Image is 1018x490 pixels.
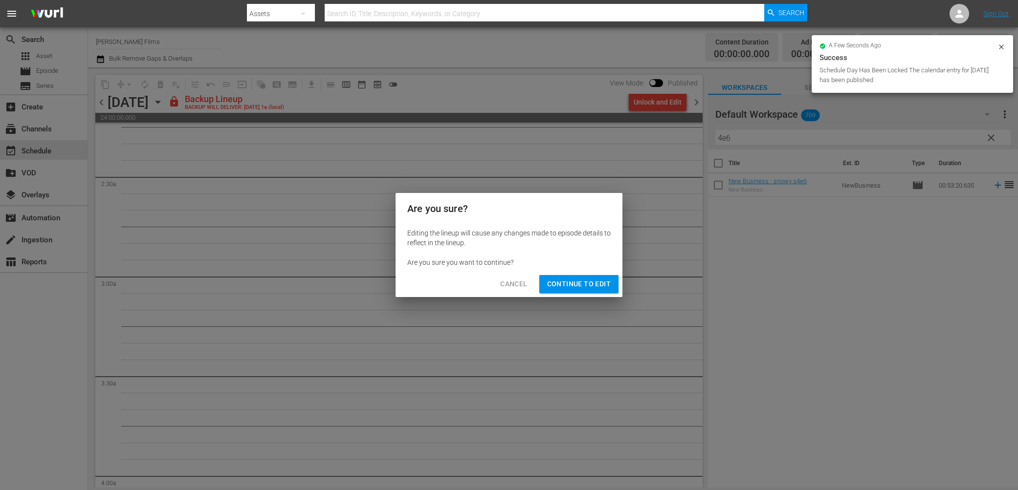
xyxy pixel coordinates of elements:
a: Sign Out [983,10,1009,18]
img: ans4CAIJ8jUAAAAAAAAAAAAAAAAAAAAAAAAgQb4GAAAAAAAAAAAAAAAAAAAAAAAAJMjXAAAAAAAAAAAAAAAAAAAAAAAAgAT5G... [23,2,70,25]
div: Are you sure you want to continue? [407,257,611,267]
button: Continue to Edit [539,275,619,293]
button: Cancel [492,275,535,293]
div: Schedule Day Has Been Locked The calendar entry for [DATE] has been published [819,65,995,85]
span: Cancel [500,278,527,290]
span: Search [778,4,804,21]
div: Editing the lineup will cause any changes made to episode details to reflect in the lineup. [407,228,611,248]
span: menu [6,8,18,20]
h2: Are you sure? [407,201,611,216]
span: a few seconds ago [829,42,881,50]
span: Continue to Edit [547,278,611,290]
div: Success [819,52,1005,64]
